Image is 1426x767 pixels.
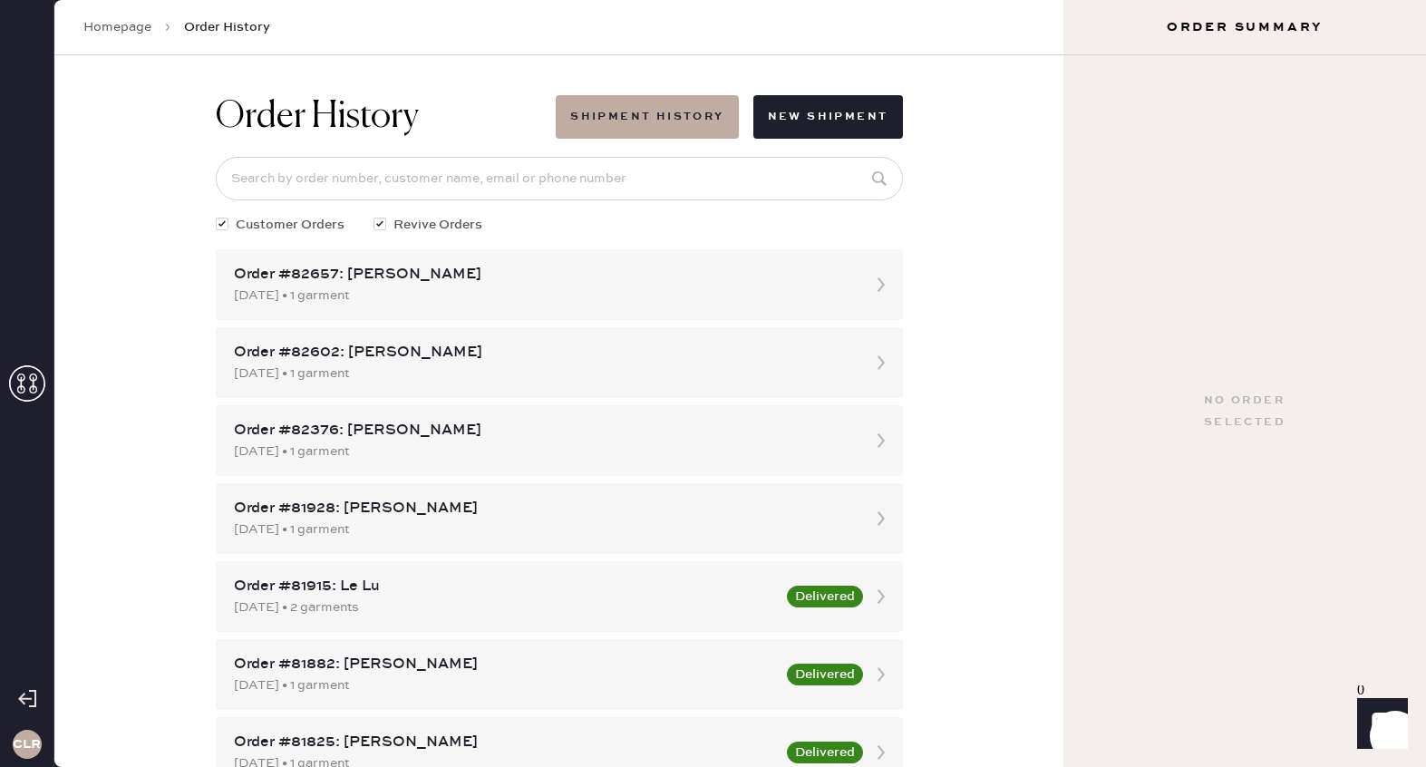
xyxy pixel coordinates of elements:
[234,498,852,519] div: Order #81928: [PERSON_NAME]
[234,420,852,442] div: Order #82376: [PERSON_NAME]
[216,95,419,139] h1: Order History
[234,286,852,306] div: [DATE] • 1 garment
[184,18,270,36] span: Order History
[234,264,852,286] div: Order #82657: [PERSON_NAME]
[234,342,852,364] div: Order #82602: [PERSON_NAME]
[1063,18,1426,36] h3: Order Summary
[234,732,776,753] div: Order #81825: [PERSON_NAME]
[236,215,344,235] span: Customer Orders
[234,364,852,383] div: [DATE] • 1 garment
[787,586,863,607] button: Delivered
[234,519,852,539] div: [DATE] • 1 garment
[83,18,151,36] a: Homepage
[753,95,903,139] button: New Shipment
[234,654,776,675] div: Order #81882: [PERSON_NAME]
[1340,685,1418,763] iframe: Front Chat
[787,664,863,685] button: Delivered
[13,738,41,751] h3: CLR
[556,95,738,139] button: Shipment History
[234,597,776,617] div: [DATE] • 2 garments
[393,215,482,235] span: Revive Orders
[234,442,852,461] div: [DATE] • 1 garment
[234,675,776,695] div: [DATE] • 1 garment
[787,742,863,763] button: Delivered
[234,576,776,597] div: Order #81915: Le Lu
[1204,390,1285,433] div: No order selected
[216,157,903,200] input: Search by order number, customer name, email or phone number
